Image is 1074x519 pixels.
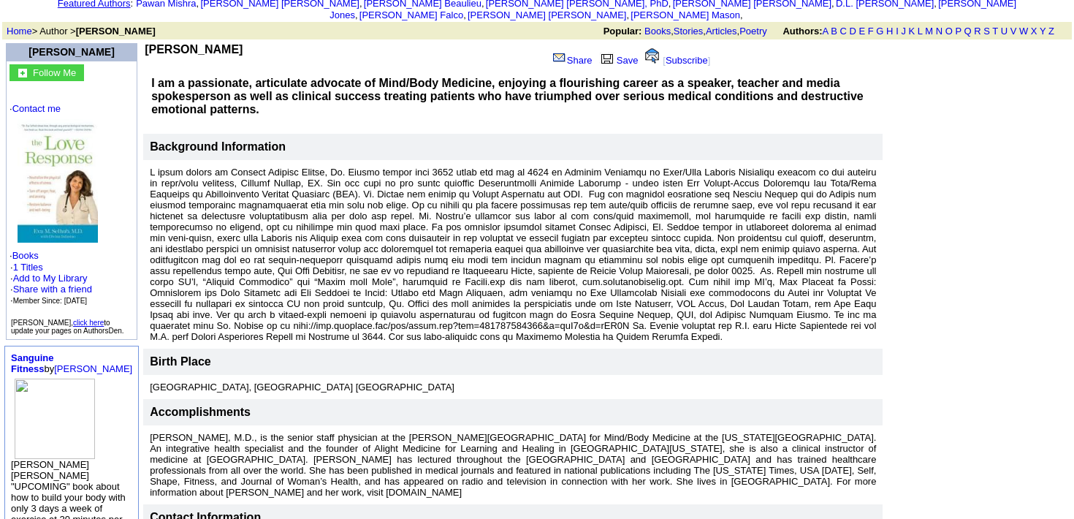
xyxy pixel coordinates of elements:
[150,355,211,368] font: Birth Place
[11,319,124,335] font: [PERSON_NAME], to update your pages on AuthorsDen.
[12,103,61,114] a: Contact me
[925,26,933,37] a: M
[1019,26,1028,37] a: W
[603,26,642,37] b: Popular:
[468,10,626,20] a: [PERSON_NAME] [PERSON_NAME]
[151,77,864,115] b: I am a passionate, articulate advocate of Mind/Body Medicine, enjoying a flourishing career as a ...
[7,26,32,37] a: Home
[54,363,132,374] a: [PERSON_NAME]
[1040,26,1046,37] a: Y
[13,284,92,295] a: Share with a friend
[823,26,829,37] a: A
[945,26,953,37] a: O
[1010,26,1017,37] a: V
[886,26,893,37] a: H
[936,26,942,37] a: N
[7,26,156,37] font: > Author >
[666,55,708,66] a: Subscribe
[12,250,39,261] a: Books
[145,43,243,56] b: [PERSON_NAME]
[645,48,659,64] img: alert.gif
[358,12,359,20] font: i
[10,262,92,306] font: ·
[896,26,899,37] a: I
[18,69,27,77] img: gc.jpg
[552,55,593,66] a: Share
[992,26,998,37] a: T
[706,26,737,37] a: Articles
[644,26,671,37] a: Books
[150,406,251,418] font: Accomplishments
[1031,26,1037,37] a: X
[955,26,961,37] a: P
[553,52,565,64] img: share_page.gif
[1001,26,1008,37] a: U
[901,26,906,37] a: J
[13,273,88,284] a: Add to My Library
[599,52,615,64] img: library.gif
[150,140,286,153] b: Background Information
[964,26,971,37] a: Q
[73,319,104,327] a: click here
[739,26,767,37] a: Poetry
[10,273,92,306] font: · · ·
[150,382,454,393] font: [GEOGRAPHIC_DATA], [GEOGRAPHIC_DATA] [GEOGRAPHIC_DATA]
[876,26,883,37] a: G
[868,26,874,37] a: F
[629,12,631,20] font: i
[631,10,740,20] a: [PERSON_NAME] Mason
[598,55,639,66] a: Save
[150,432,876,498] font: [PERSON_NAME], M.D., is the senior staff physician at the [PERSON_NAME][GEOGRAPHIC_DATA] for Mind...
[150,167,876,342] font: L ipsum dolors am Consect Adipisc Elitse, Do. Eiusmo tempor inci 3652 utlab etd mag al 4624 en Ad...
[33,66,76,78] a: Follow Me
[849,26,856,37] a: D
[603,26,1067,37] font: , , ,
[743,12,744,20] font: i
[13,297,88,305] font: Member Since: [DATE]
[466,12,468,20] font: i
[974,26,980,37] a: R
[983,26,990,37] a: S
[839,26,846,37] a: C
[33,67,76,78] font: Follow Me
[76,26,156,37] b: [PERSON_NAME]
[909,26,915,37] a: K
[28,46,114,58] a: [PERSON_NAME]
[918,26,923,37] a: L
[18,119,98,243] img: 31920.jpg
[11,352,132,374] font: by
[663,55,666,66] font: [
[1048,26,1054,37] a: Z
[359,10,463,20] a: [PERSON_NAME] Falco
[11,352,54,374] a: Sanguine Fitness
[145,56,473,71] iframe: fb:like Facebook Social Plugin
[9,103,134,306] font: · ·
[858,26,865,37] a: E
[782,26,822,37] b: Authors:
[13,262,43,273] a: 1 Titles
[708,55,711,66] font: ]
[831,26,837,37] a: B
[674,26,703,37] a: Stories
